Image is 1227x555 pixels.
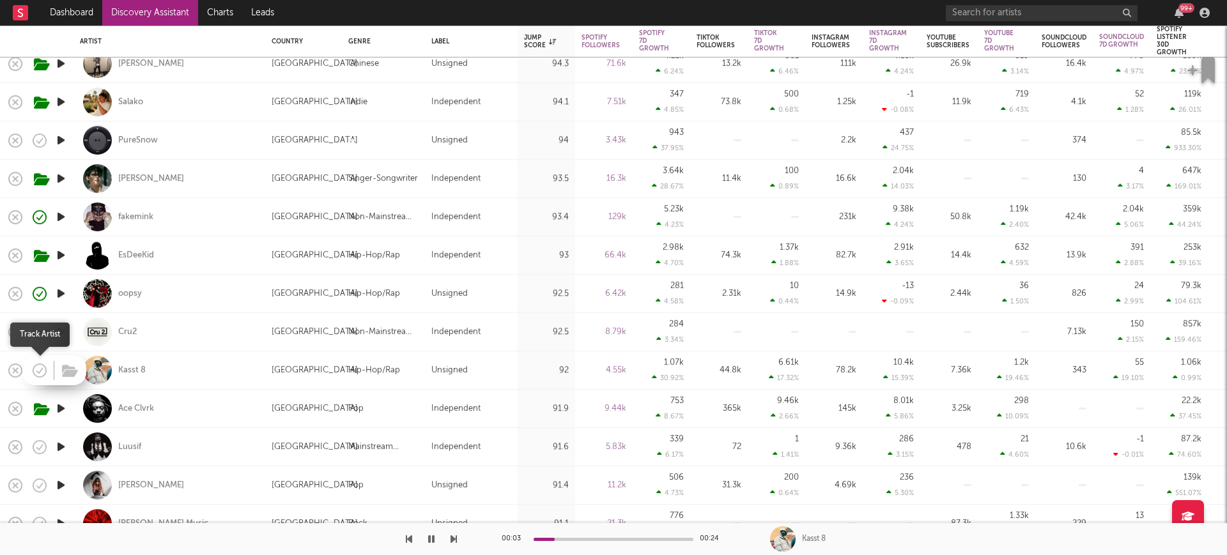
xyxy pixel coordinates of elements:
[582,95,626,110] div: 7.51k
[697,478,741,493] div: 31.3k
[1171,67,1201,75] div: 23.37 %
[118,96,143,108] a: Salako
[771,259,799,267] div: 1.88 %
[582,56,626,72] div: 71.6k
[656,259,684,267] div: 4.70 %
[1134,282,1144,290] div: 24
[670,282,684,290] div: 281
[754,29,784,52] div: Tiktok 7D Growth
[899,435,914,443] div: 286
[697,248,741,263] div: 74.3k
[1131,320,1144,328] div: 150
[785,167,799,175] div: 100
[524,324,569,340] div: 92.5
[582,286,626,301] div: 6.42k
[927,56,971,72] div: 26.9k
[656,489,684,497] div: 4.73 %
[770,105,799,114] div: 0.68 %
[669,320,684,328] div: 284
[927,516,971,531] div: 87.3k
[997,412,1029,420] div: 10.09 %
[669,473,684,482] div: 506
[118,250,154,261] div: EsDeeKid
[431,324,481,340] div: Independent
[657,450,684,459] div: 6.17 %
[869,29,907,52] div: Instagram 7D Growth
[1181,435,1201,443] div: 87.2k
[812,248,856,263] div: 82.7k
[348,56,379,72] div: Chinese
[784,90,799,98] div: 500
[524,439,569,455] div: 91.6
[1042,209,1086,225] div: 42.4k
[1166,182,1201,190] div: 169.01 %
[769,374,799,382] div: 17.32 %
[771,412,799,420] div: 2.66 %
[118,288,142,300] div: oopsy
[770,297,799,305] div: 0.44 %
[1117,105,1144,114] div: 1.28 %
[1166,335,1201,344] div: 159.46 %
[900,473,914,482] div: 236
[431,95,481,110] div: Independent
[118,173,184,185] a: [PERSON_NAME]
[1170,259,1201,267] div: 39.16 %
[812,209,856,225] div: 231k
[652,182,684,190] div: 28.67 %
[770,67,799,75] div: 6.46 %
[894,243,914,252] div: 2.91k
[893,205,914,213] div: 9.38k
[652,144,684,152] div: 37.95 %
[348,478,364,493] div: Pop
[431,363,468,378] div: Unsigned
[1131,243,1144,252] div: 391
[118,480,184,491] a: [PERSON_NAME]
[524,363,569,378] div: 92
[118,211,153,223] a: fakemink
[893,397,914,405] div: 8.01k
[790,282,799,290] div: 10
[524,516,569,531] div: 91.1
[697,363,741,378] div: 44.8k
[348,363,400,378] div: Hip-Hop/Rap
[1175,8,1184,18] button: 99+
[348,95,367,110] div: Indie
[431,133,468,148] div: Unsigned
[272,516,358,531] div: [GEOGRAPHIC_DATA]
[1136,512,1144,520] div: 13
[888,450,914,459] div: 3.15 %
[812,401,856,416] div: 145k
[272,171,358,186] div: [GEOGRAPHIC_DATA]
[272,95,358,110] div: [GEOGRAPHIC_DATA]
[1178,3,1194,13] div: 99 +
[663,167,684,175] div: 3.64k
[927,95,971,110] div: 11.9k
[1169,220,1201,229] div: 44.24 %
[524,286,569,301] div: 92.5
[80,38,252,45] div: Artist
[1135,358,1144,367] div: 55
[656,335,684,344] div: 3.34 %
[664,52,684,60] div: 4.21k
[773,450,799,459] div: 1.41 %
[582,171,626,186] div: 16.3k
[1002,297,1029,305] div: 1.50 %
[1118,335,1144,344] div: 2.15 %
[118,58,184,70] div: [PERSON_NAME]
[656,67,684,75] div: 6.24 %
[1001,220,1029,229] div: 2.40 %
[652,374,684,382] div: 30.92 %
[1139,167,1144,175] div: 4
[1116,297,1144,305] div: 2.99 %
[118,326,137,338] div: Cru2
[431,516,468,531] div: Unsigned
[431,56,468,72] div: Unsigned
[1042,248,1086,263] div: 13.9k
[502,531,527,547] div: 00:03
[700,531,725,547] div: 00:24
[1015,90,1029,98] div: 719
[670,90,684,98] div: 347
[812,34,850,49] div: Instagram Followers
